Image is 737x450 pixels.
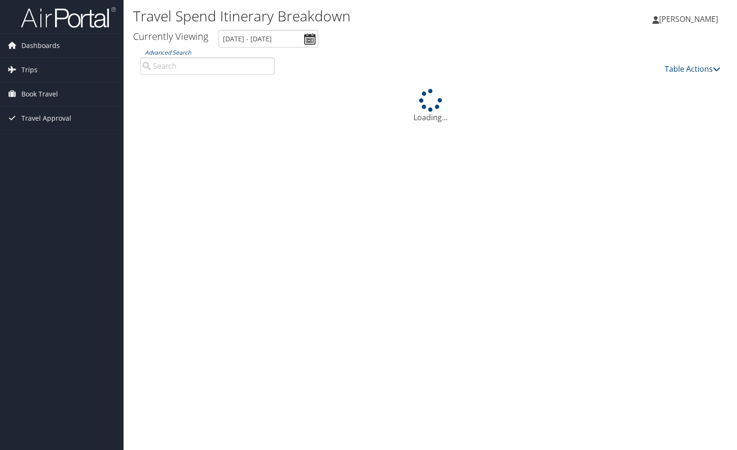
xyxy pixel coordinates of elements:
[133,89,727,123] div: Loading...
[21,6,116,29] img: airportal-logo.png
[659,14,718,24] span: [PERSON_NAME]
[665,64,720,74] a: Table Actions
[21,58,38,82] span: Trips
[133,30,208,43] h3: Currently Viewing
[21,82,58,106] span: Book Travel
[21,106,71,130] span: Travel Approval
[219,30,318,48] input: [DATE] - [DATE]
[133,6,529,26] h1: Travel Spend Itinerary Breakdown
[145,48,191,57] a: Advanced Search
[21,34,60,57] span: Dashboards
[140,57,275,75] input: Advanced Search
[652,5,727,33] a: [PERSON_NAME]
